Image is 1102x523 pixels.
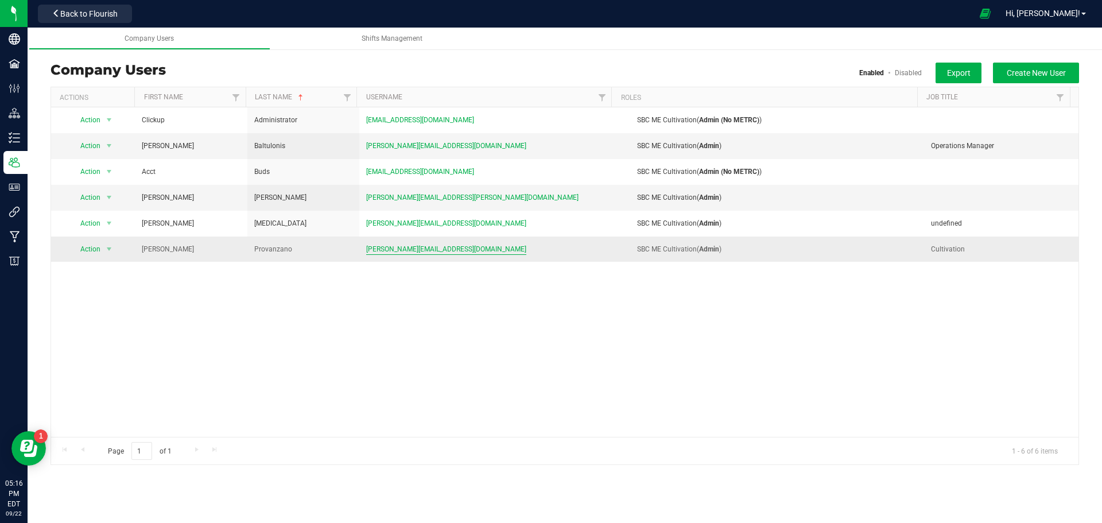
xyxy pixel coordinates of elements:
[637,219,697,227] span: SBC ME Cultivation
[11,431,46,466] iframe: Resource center
[38,5,132,23] button: Back to Flourish
[9,255,20,267] inline-svg: Billing
[614,141,926,152] div: ( )
[926,93,958,101] a: Job Title
[1051,87,1070,107] a: Filter
[637,245,697,253] span: SBC ME Cultivation
[102,241,116,257] span: select
[254,244,292,255] span: Provanzano
[931,141,994,152] span: Operations Manager
[5,509,22,518] p: 09/22
[131,442,152,460] input: 1
[5,478,22,509] p: 05:16 PM EDT
[34,429,48,443] iframe: Resource center unread badge
[60,94,130,102] div: Actions
[9,107,20,119] inline-svg: Distribution
[125,34,174,42] span: Company Users
[931,218,962,229] span: undefined
[614,192,926,203] div: ( )
[1007,68,1066,78] span: Create New User
[895,69,922,77] a: Disabled
[254,218,306,229] span: [MEDICAL_DATA]
[614,166,926,177] div: ( )
[366,93,402,101] a: Username
[60,9,118,18] span: Back to Flourish
[947,68,971,78] span: Export
[637,168,697,176] span: SBC ME Cultivation
[337,87,356,107] a: Filter
[142,141,194,152] span: [PERSON_NAME]
[102,164,116,180] span: select
[362,34,422,42] span: Shifts Management
[1006,9,1080,18] span: Hi, [PERSON_NAME]!
[9,58,20,69] inline-svg: Facilities
[699,193,719,202] b: Admin
[70,189,102,206] span: Action
[993,63,1079,83] button: Create New User
[699,245,719,253] b: Admin
[699,219,719,227] b: Admin
[227,87,246,107] a: Filter
[592,87,611,107] a: Filter
[102,215,116,231] span: select
[972,2,998,25] span: Open Ecommerce Menu
[366,166,474,177] span: [EMAIL_ADDRESS][DOMAIN_NAME]
[70,138,102,154] span: Action
[98,442,181,460] span: Page of 1
[366,141,526,152] span: [PERSON_NAME][EMAIL_ADDRESS][DOMAIN_NAME]
[9,33,20,45] inline-svg: Company
[142,192,194,203] span: [PERSON_NAME]
[70,215,102,231] span: Action
[366,218,526,229] span: [PERSON_NAME][EMAIL_ADDRESS][DOMAIN_NAME]
[614,218,926,229] div: ( )
[936,63,981,83] button: Export
[637,116,697,124] span: SBC ME Cultivation
[51,63,166,78] h3: Company Users
[614,115,926,126] div: ( )
[9,83,20,94] inline-svg: Configuration
[614,244,926,255] div: ( )
[254,115,297,126] span: Administrator
[70,112,102,128] span: Action
[699,168,759,176] b: Admin (No METRC)
[699,116,759,124] b: Admin (No METRC)
[254,166,270,177] span: Buds
[102,112,116,128] span: select
[9,132,20,144] inline-svg: Inventory
[102,189,116,206] span: select
[142,218,194,229] span: [PERSON_NAME]
[637,193,697,202] span: SBC ME Cultivation
[931,244,965,255] span: Cultivation
[254,141,285,152] span: Baltulonis
[366,115,474,126] span: [EMAIL_ADDRESS][DOMAIN_NAME]
[637,142,697,150] span: SBC ME Cultivation
[142,115,165,126] span: Clickup
[9,181,20,193] inline-svg: User Roles
[254,192,306,203] span: [PERSON_NAME]
[70,164,102,180] span: Action
[366,192,579,203] span: [PERSON_NAME][EMAIL_ADDRESS][PERSON_NAME][DOMAIN_NAME]
[9,157,20,168] inline-svg: Users
[142,244,194,255] span: [PERSON_NAME]
[144,93,183,101] a: First Name
[102,138,116,154] span: select
[70,241,102,257] span: Action
[859,69,884,77] a: Enabled
[9,206,20,218] inline-svg: Integrations
[9,231,20,242] inline-svg: Manufacturing
[366,244,526,255] span: [PERSON_NAME][EMAIL_ADDRESS][DOMAIN_NAME]
[699,142,719,150] b: Admin
[142,166,156,177] span: Acct
[255,93,305,101] a: Last Name
[611,87,917,107] th: Roles
[1003,442,1067,459] span: 1 - 6 of 6 items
